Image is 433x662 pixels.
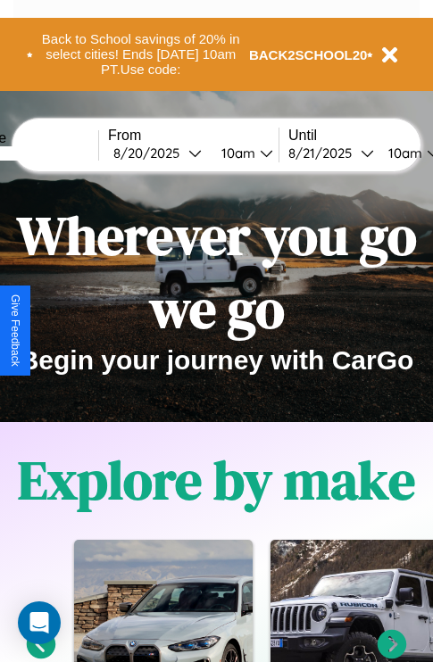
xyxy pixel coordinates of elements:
[249,47,368,62] b: BACK2SCHOOL20
[113,145,188,161] div: 8 / 20 / 2025
[212,145,260,161] div: 10am
[18,601,61,644] div: Open Intercom Messenger
[207,144,279,162] button: 10am
[9,294,21,367] div: Give Feedback
[379,145,427,161] div: 10am
[18,443,415,517] h1: Explore by make
[108,144,207,162] button: 8/20/2025
[33,27,249,82] button: Back to School savings of 20% in select cities! Ends [DATE] 10am PT.Use code:
[288,145,361,161] div: 8 / 21 / 2025
[108,128,279,144] label: From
